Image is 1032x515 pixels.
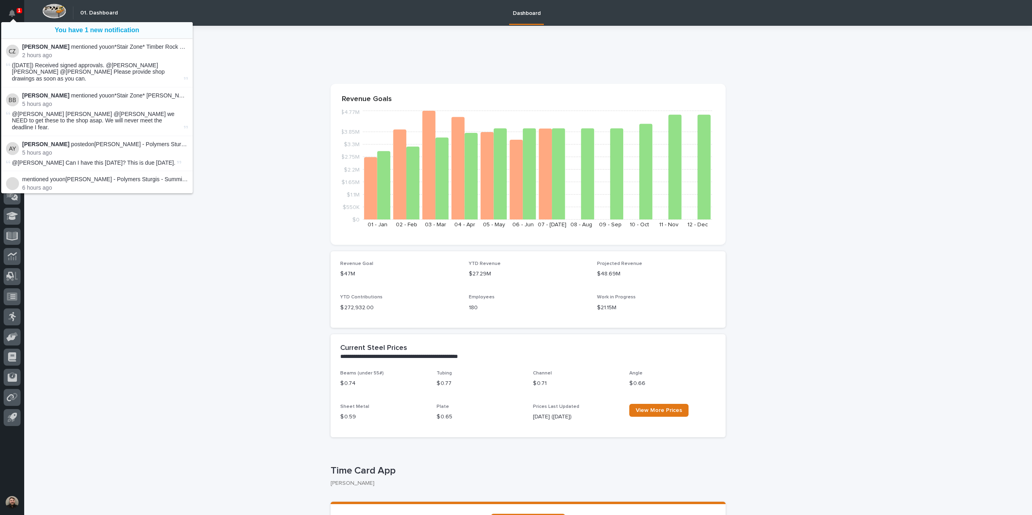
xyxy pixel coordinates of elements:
strong: [PERSON_NAME] [22,141,69,147]
p: $ 0.66 [629,379,716,388]
tspan: $3.3M [344,142,360,147]
text: 07 - [DATE] [538,222,566,228]
p: $ 0.65 [437,413,523,421]
p: 5 hours ago [22,101,188,108]
p: $ 272,932.00 [340,304,459,312]
tspan: $2.2M [344,167,360,172]
span: Channel [533,371,552,376]
strong: [PERSON_NAME] [22,92,69,99]
span: Projected Revenue [597,261,642,266]
text: 06 - Jun [512,222,534,228]
p: 6 hours ago [22,184,188,191]
button: users-avatar [4,494,21,511]
img: Adam Yutzy [6,142,19,155]
span: @[PERSON_NAME] Can I have this [DATE]? This is due [DATE]. [12,159,176,166]
span: Prices Last Updated [533,404,579,409]
p: [PERSON_NAME] [331,480,719,487]
tspan: $1.65M [341,179,360,185]
p: Revenue Goals [342,95,714,104]
button: You have 1 new notification [1,22,193,38]
button: Notifications [4,5,21,22]
text: 05 - May [483,222,505,228]
text: 08 - Aug [570,222,592,228]
img: Workspace Logo [42,4,66,19]
span: Sheet Metal [340,404,369,409]
p: $ 0.59 [340,413,427,421]
p: $ 0.74 [340,379,427,388]
text: 12 - Dec [687,222,708,228]
text: 11 - Nov [659,222,678,228]
p: mentioned you on [PERSON_NAME] - Polymers Sturgis - Summit Mezz : [22,176,188,183]
p: $ 0.77 [437,379,523,388]
text: 04 - Apr [454,222,475,228]
tspan: $4.77M [341,110,360,115]
div: Notifications1 [10,10,21,23]
span: Angle [629,371,643,376]
p: 2 hours ago [22,52,188,59]
span: YTD Contributions [340,295,383,300]
p: $27.29M [469,270,588,278]
tspan: $1.1M [347,192,360,197]
tspan: $2.75M [341,154,360,160]
span: Work in Progress [597,295,636,300]
a: You have 1 new notification [55,27,139,34]
img: Cole Ziegler [6,45,19,58]
span: ([DATE]) Received signed approvals. @[PERSON_NAME] [PERSON_NAME] @[PERSON_NAME] Please provide sh... [12,62,165,82]
h2: 01. Dashboard [80,10,118,17]
span: @[PERSON_NAME] [PERSON_NAME] @[PERSON_NAME] we NEED to get these to the shop asap. We will never ... [12,111,175,131]
p: $ 0.71 [533,379,620,388]
span: Revenue Goal [340,261,373,266]
p: mentioned you on *Stair Zone* [PERSON_NAME] Construction - Soar! Adventure Park - Deck Guardraili... [22,92,188,99]
text: 02 - Feb [396,222,417,228]
text: 03 - Mar [425,222,446,228]
span: Plate [437,404,449,409]
strong: [PERSON_NAME] [22,43,69,50]
p: 1 [18,8,21,13]
p: $47M [340,270,459,278]
span: YTD Revenue [469,261,501,266]
p: $48.69M [597,270,716,278]
span: Tubing [437,371,452,376]
p: 180 [469,304,588,312]
p: 5 hours ago [22,149,188,156]
img: Brian Bontrager [6,93,19,106]
p: Time Card App [331,465,722,477]
tspan: $3.85M [341,129,360,135]
span: View More Prices [636,407,682,413]
tspan: $0 [352,217,360,223]
text: 09 - Sep [599,222,622,228]
span: Employees [469,295,495,300]
a: View More Prices [629,404,689,417]
text: 01 - Jan [368,222,387,228]
tspan: $550K [343,204,360,210]
h2: Current Steel Prices [340,344,407,353]
span: Beams (under 55#) [340,371,384,376]
p: mentioned you on *Stair Zone* Timber Rock Construction - Custom Stair : [22,43,188,50]
text: 10 - Oct [630,222,649,228]
p: posted on [PERSON_NAME] - Polymers Sturgis - Summit Mezz : [22,141,188,148]
p: $21.15M [597,304,716,312]
p: [DATE] ([DATE]) [533,413,620,421]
